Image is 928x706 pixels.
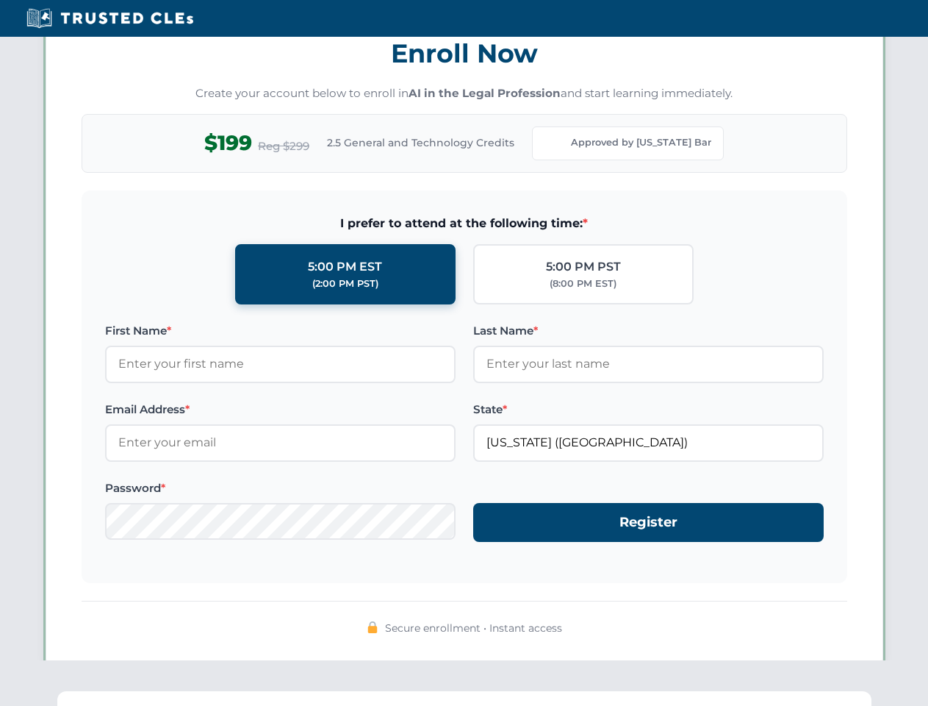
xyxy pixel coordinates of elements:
[105,479,456,497] label: Password
[82,85,847,102] p: Create your account below to enroll in and start learning immediately.
[385,620,562,636] span: Secure enrollment • Instant access
[473,503,824,542] button: Register
[82,30,847,76] h3: Enroll Now
[105,346,456,382] input: Enter your first name
[105,322,456,340] label: First Name
[546,257,621,277] div: 5:00 PM PST
[473,424,824,461] input: Florida (FL)
[571,135,711,150] span: Approved by [US_STATE] Bar
[312,277,378,291] div: (2:00 PM PST)
[367,621,378,633] img: 🔒
[258,138,309,155] span: Reg $299
[473,322,824,340] label: Last Name
[22,7,198,29] img: Trusted CLEs
[550,277,616,291] div: (8:00 PM EST)
[473,346,824,382] input: Enter your last name
[105,424,456,461] input: Enter your email
[327,135,514,151] span: 2.5 General and Technology Credits
[105,214,824,233] span: I prefer to attend at the following time:
[105,401,456,418] label: Email Address
[204,126,252,160] span: $199
[409,86,561,100] strong: AI in the Legal Profession
[544,133,565,154] img: Florida Bar
[473,401,824,418] label: State
[308,257,382,277] div: 5:00 PM EST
